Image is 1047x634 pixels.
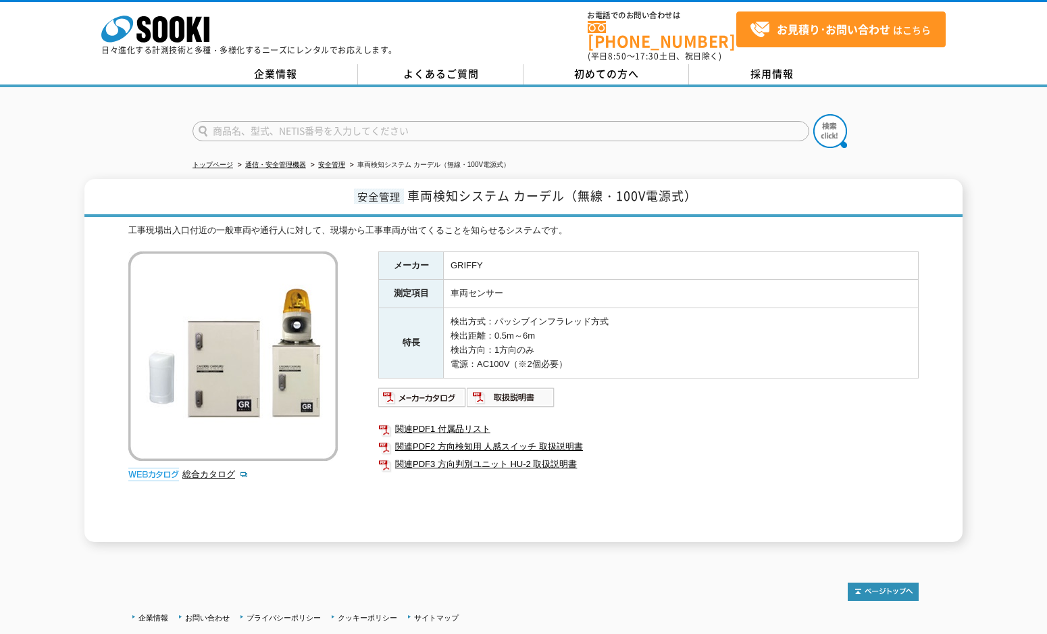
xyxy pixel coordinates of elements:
img: トップページへ [848,583,919,601]
td: 車両センサー [444,280,919,308]
strong: お見積り･お問い合わせ [777,21,890,37]
span: (平日 ～ 土日、祝日除く) [588,50,721,62]
a: お問い合わせ [185,614,230,622]
a: 関連PDF1 付属品リスト [378,420,919,438]
img: 取扱説明書 [467,387,555,408]
a: 初めての方へ [523,64,689,84]
td: 検出方式：パッシブインフラレッド方式 検出距離：0.5m～6m 検出方向：1方向のみ 電源：AC100V（※2個必要） [444,308,919,379]
img: webカタログ [128,468,179,481]
th: 測定項目 [379,280,444,308]
img: btn_search.png [813,114,847,148]
a: 企業情報 [193,64,358,84]
a: 総合カタログ [182,469,249,479]
a: クッキーポリシー [338,614,397,622]
a: メーカーカタログ [378,396,467,406]
a: プライバシーポリシー [247,614,321,622]
a: お見積り･お問い合わせはこちら [736,11,946,47]
a: 通信・安全管理機器 [245,161,306,168]
a: 関連PDF3 方向判別ユニット HU-2 取扱説明書 [378,456,919,473]
img: メーカーカタログ [378,387,467,408]
a: トップページ [193,161,233,168]
a: [PHONE_NUMBER] [588,21,736,49]
span: 初めての方へ [574,66,639,81]
a: 安全管理 [318,161,345,168]
span: 17:30 [635,50,659,62]
span: お電話でのお問い合わせは [588,11,736,20]
div: 工事現場出入口付近の一般車両や通行人に対して、現場から工事車両が出てくることを知らせるシステムです。 [128,224,919,238]
input: 商品名、型式、NETIS番号を入力してください [193,121,809,141]
img: 車両検知システム カーデル（無線・100V電源式） [128,251,338,461]
a: 企業情報 [138,614,168,622]
a: よくあるご質問 [358,64,523,84]
a: 取扱説明書 [467,396,555,406]
th: 特長 [379,308,444,379]
span: 安全管理 [354,189,404,204]
p: 日々進化する計測技術と多種・多様化するニーズにレンタルでお応えします。 [101,46,397,54]
span: はこちら [750,20,931,40]
a: サイトマップ [414,614,459,622]
span: 8:50 [608,50,627,62]
li: 車両検知システム カーデル（無線・100V電源式） [347,158,510,172]
a: 採用情報 [689,64,854,84]
a: 関連PDF2 方向検知用 人感スイッチ 取扱説明書 [378,438,919,456]
span: 車両検知システム カーデル（無線・100V電源式） [407,187,697,205]
td: GRIFFY [444,251,919,280]
th: メーカー [379,251,444,280]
